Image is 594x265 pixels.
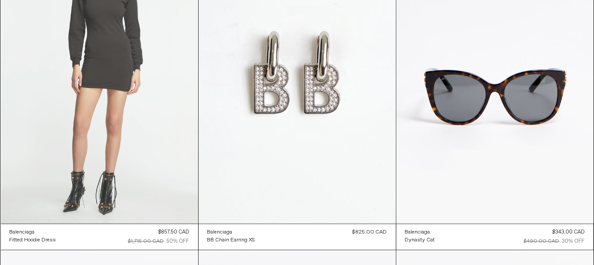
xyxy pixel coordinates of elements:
a: Fitted Hoodie Dress [10,236,56,244]
a: Dynasty Cat [405,236,435,244]
div: $343.00 CAD [553,228,585,236]
div: 30% OFF [562,237,585,245]
a: Balenciaga [10,228,56,236]
div: $857.50 CAD [158,228,189,236]
div: $825.00 CAD [353,228,387,236]
a: BB Chain Earring XS [207,236,255,244]
a: Balenciaga [207,228,255,236]
div: Balenciaga [405,229,430,236]
div: $490.00 CAD [524,237,560,245]
div: 50% OFF [167,237,189,245]
div: $1,715.00 CAD [128,237,164,245]
div: Balenciaga [207,229,233,236]
div: Balenciaga [10,229,35,236]
a: Balenciaga [405,228,435,236]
